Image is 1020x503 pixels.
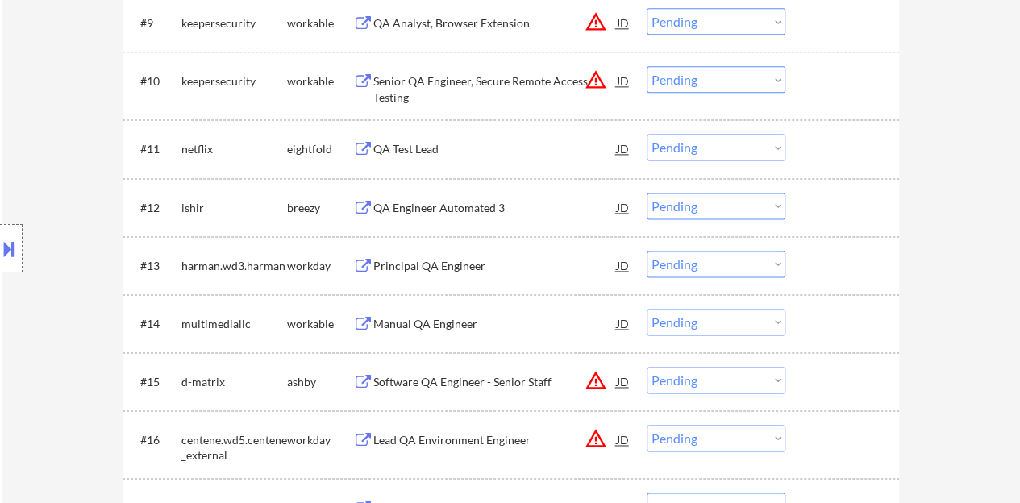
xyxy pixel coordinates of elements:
div: QA Analyst, Browser Extension [373,15,617,31]
div: breezy [287,200,353,216]
div: JD [615,8,631,37]
div: workday [287,258,353,274]
div: JD [615,309,631,338]
div: centene.wd5.centene_external [181,432,287,464]
div: JD [615,425,631,454]
div: Software QA Engineer - Senior Staff [373,374,617,390]
div: workable [287,73,353,89]
button: warning_amber [585,369,607,392]
button: warning_amber [585,69,607,91]
div: JD [615,251,631,280]
div: Manual QA Engineer [373,316,617,332]
button: warning_amber [585,427,607,450]
div: eightfold [287,141,353,157]
div: QA Test Lead [373,141,617,157]
div: ashby [287,374,353,390]
div: workable [287,316,353,332]
div: JD [615,134,631,163]
div: JD [615,66,631,95]
div: Senior QA Engineer, Secure Remote Access Testing [373,73,617,105]
div: #9 [140,15,169,31]
div: JD [615,367,631,396]
div: workday [287,432,353,448]
div: Lead QA Environment Engineer [373,432,617,448]
div: keepersecurity [181,73,287,89]
div: #10 [140,73,169,89]
div: QA Engineer Automated 3 [373,200,617,216]
div: JD [615,193,631,222]
button: warning_amber [585,10,607,33]
div: keepersecurity [181,15,287,31]
div: Principal QA Engineer [373,258,617,274]
div: workable [287,15,353,31]
div: #16 [140,432,169,448]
